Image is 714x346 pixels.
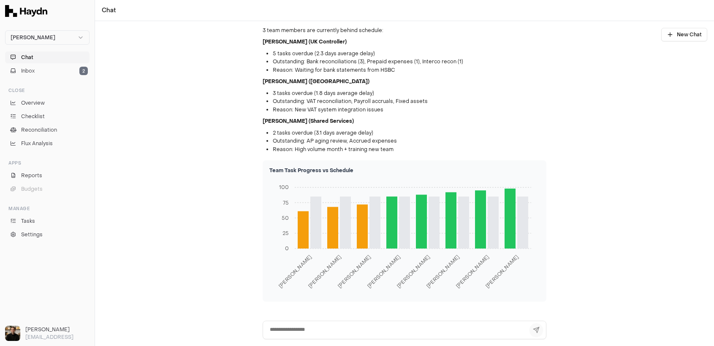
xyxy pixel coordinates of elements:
[5,97,90,109] a: Overview
[5,30,90,45] button: [PERSON_NAME]
[21,67,35,75] span: Inbox
[263,78,369,85] strong: [PERSON_NAME] ([GEOGRAPHIC_DATA])
[273,146,546,154] li: Reason: High volume month + training new team
[283,200,289,206] tspan: 75
[5,202,90,215] div: Manage
[282,230,289,237] tspan: 25
[279,184,289,191] tspan: 100
[269,167,540,174] h4: Team Task Progress vs Schedule
[21,185,43,193] span: Budgets
[102,6,116,15] nav: breadcrumb
[263,27,546,35] p: 3 team members are currently behind schedule:
[273,58,546,66] li: Outstanding: Bank reconciliations (3), Prepaid expenses (1), Interco recon (1)
[21,172,42,179] span: Reports
[336,254,372,290] tspan: [PERSON_NAME]
[425,254,461,290] tspan: [PERSON_NAME]
[21,99,45,107] span: Overview
[282,215,289,222] tspan: 50
[5,111,90,122] a: Checklist
[273,89,546,98] li: 3 tasks overdue (1.8 days average delay)
[273,137,546,146] li: Outstanding: AP aging review, Accrued expenses
[5,138,90,149] a: Flux Analysis
[11,34,55,41] span: [PERSON_NAME]
[5,51,90,63] button: Chat
[307,254,343,290] tspan: [PERSON_NAME]
[5,65,90,77] button: Inbox2
[273,129,546,138] li: 2 tasks overdue (3.1 days average delay)
[21,126,57,134] span: Reconciliation
[5,84,90,97] div: Close
[273,97,546,106] li: Outstanding: VAT reconciliation, Payroll accruals, Fixed assets
[263,118,354,124] strong: [PERSON_NAME] (Shared Services)
[661,28,707,41] button: New Chat
[5,170,90,181] a: Reports
[273,66,546,75] li: Reason: Waiting for bank statements from HSBC
[366,254,402,290] tspan: [PERSON_NAME]
[285,245,289,252] tspan: 0
[277,254,313,290] tspan: [PERSON_NAME]
[5,326,20,341] img: Ole Heine
[21,54,33,61] span: Chat
[484,254,520,290] tspan: [PERSON_NAME]
[5,215,90,227] a: Tasks
[5,229,90,241] a: Settings
[395,254,432,290] tspan: [PERSON_NAME]
[263,38,347,45] strong: [PERSON_NAME] (UK Controller)
[21,140,53,147] span: Flux Analysis
[25,326,90,333] h3: [PERSON_NAME]
[5,156,90,170] div: Apps
[25,333,90,341] p: [EMAIL_ADDRESS]
[273,50,546,58] li: 5 tasks overdue (2.3 days average delay)
[102,6,116,15] a: Chat
[5,5,47,17] img: Haydn Logo
[454,254,491,290] tspan: [PERSON_NAME]
[21,231,43,238] span: Settings
[273,106,546,114] li: Reason: New VAT system integration issues
[5,124,90,136] a: Reconciliation
[21,217,35,225] span: Tasks
[21,113,45,120] span: Checklist
[5,183,90,195] button: Budgets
